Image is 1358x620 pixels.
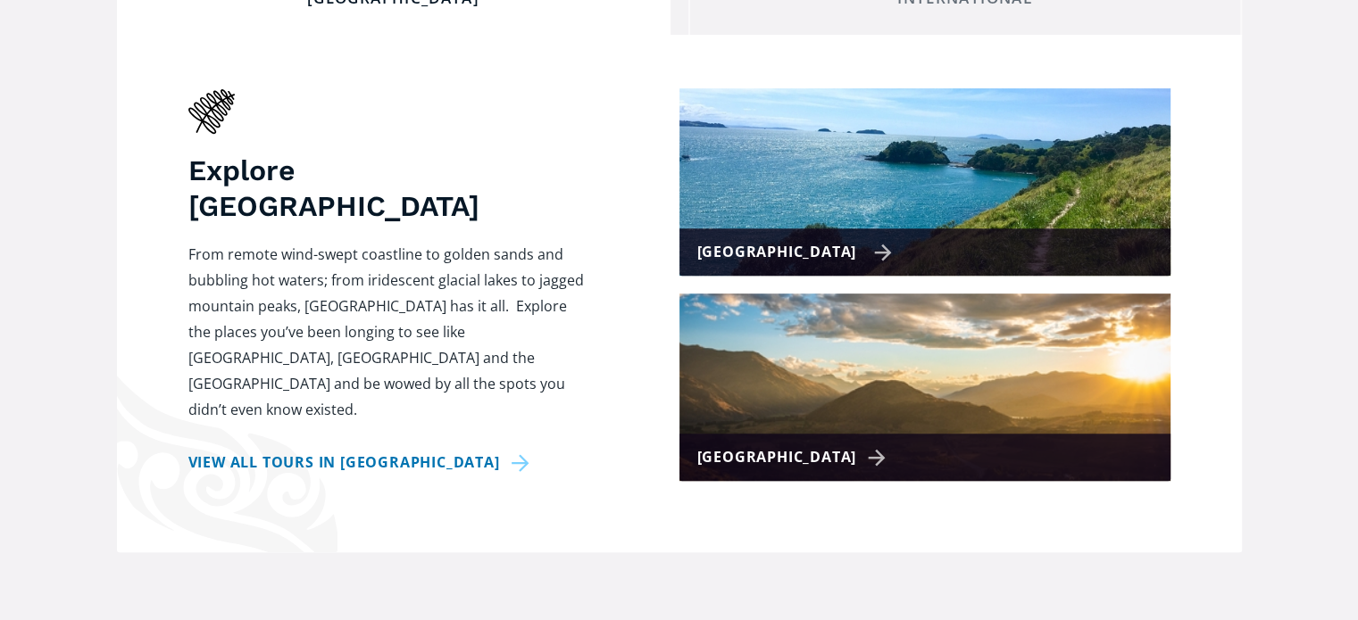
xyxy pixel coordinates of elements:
a: [GEOGRAPHIC_DATA] [679,293,1171,481]
div: [GEOGRAPHIC_DATA] [697,444,893,470]
a: View all tours in [GEOGRAPHIC_DATA] [188,450,536,475]
h3: Explore [GEOGRAPHIC_DATA] [188,153,590,224]
div: [GEOGRAPHIC_DATA] [697,239,893,265]
a: [GEOGRAPHIC_DATA] [679,88,1171,276]
p: From remote wind-swept coastline to golden sands and bubbling hot waters; from iridescent glacial... [188,242,590,423]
